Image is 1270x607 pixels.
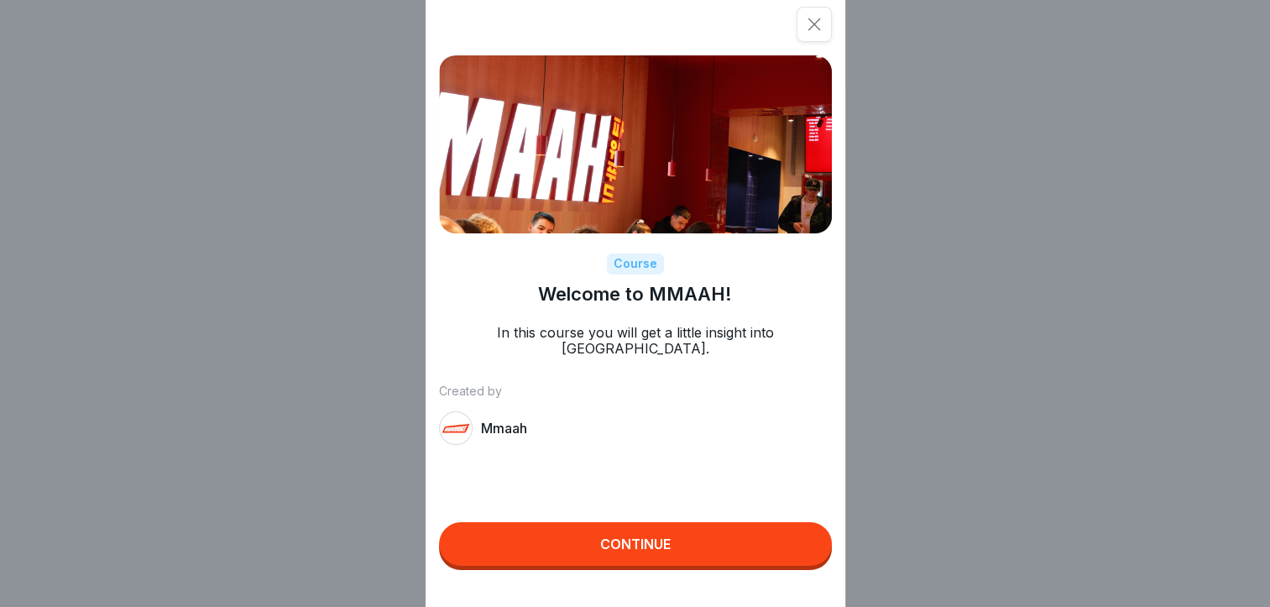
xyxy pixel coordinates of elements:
p: In this course you will get a little insight into [GEOGRAPHIC_DATA]. [439,325,832,357]
h1: Welcome to MMAAH! [538,283,732,305]
div: Continue [600,536,671,552]
div: Course [607,254,664,275]
a: Continue [439,522,832,570]
p: Mmaah [481,421,527,437]
p: Created by [439,385,832,399]
button: Continue [439,522,832,566]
